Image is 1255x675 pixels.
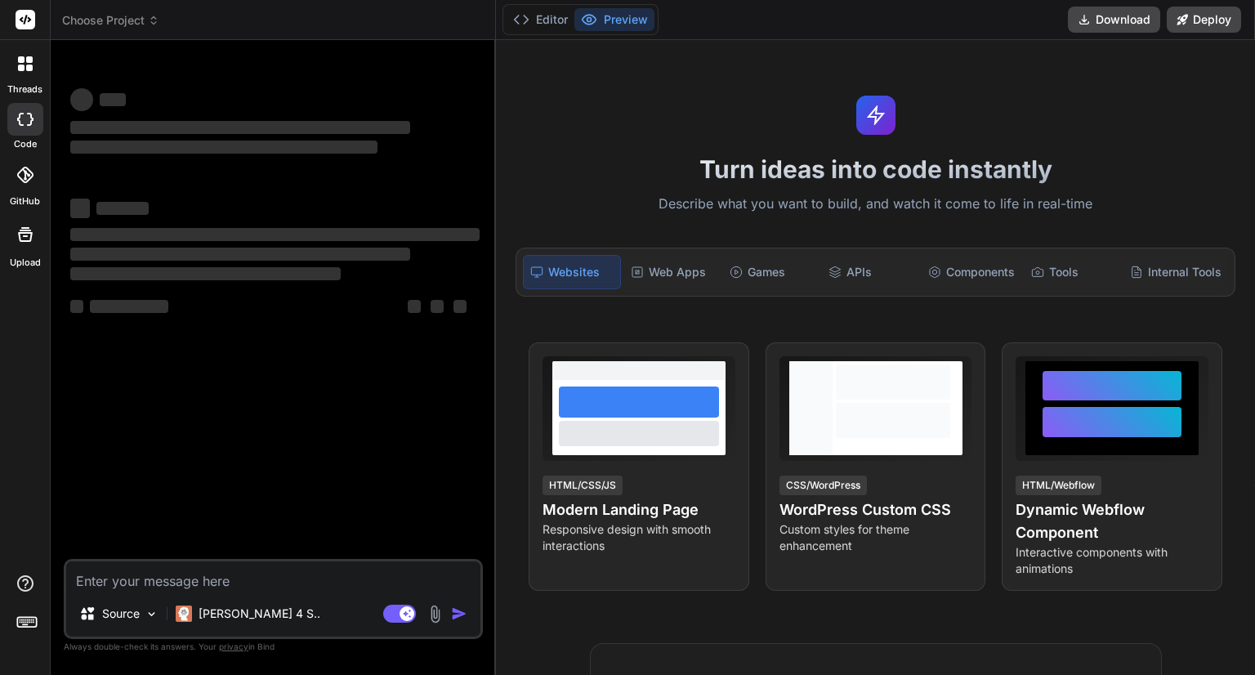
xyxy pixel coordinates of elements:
[453,300,467,313] span: ‌
[70,300,83,313] span: ‌
[1123,255,1228,289] div: Internal Tools
[408,300,421,313] span: ‌
[624,255,720,289] div: Web Apps
[90,300,168,313] span: ‌
[145,607,159,621] img: Pick Models
[779,521,972,554] p: Custom styles for theme enhancement
[523,255,620,289] div: Websites
[70,228,480,241] span: ‌
[70,141,377,154] span: ‌
[507,8,574,31] button: Editor
[10,194,40,208] label: GitHub
[7,83,42,96] label: threads
[70,121,410,134] span: ‌
[779,498,972,521] h4: WordPress Custom CSS
[723,255,819,289] div: Games
[1167,7,1241,33] button: Deploy
[543,498,735,521] h4: Modern Landing Page
[176,606,192,622] img: Claude 4 Sonnet
[64,639,483,655] p: Always double-check its answers. Your in Bind
[1068,7,1160,33] button: Download
[543,476,623,495] div: HTML/CSS/JS
[574,8,654,31] button: Preview
[1016,498,1208,544] h4: Dynamic Webflow Component
[70,248,410,261] span: ‌
[506,154,1245,184] h1: Turn ideas into code instantly
[70,88,93,111] span: ‌
[451,606,467,622] img: icon
[219,641,248,651] span: privacy
[1025,255,1120,289] div: Tools
[10,256,41,270] label: Upload
[199,606,320,622] p: [PERSON_NAME] 4 S..
[1016,476,1101,495] div: HTML/Webflow
[70,199,90,218] span: ‌
[543,521,735,554] p: Responsive design with smooth interactions
[96,202,149,215] span: ‌
[822,255,918,289] div: APIs
[426,605,444,624] img: attachment
[62,12,159,29] span: Choose Project
[1016,544,1208,577] p: Interactive components with animations
[922,255,1021,289] div: Components
[102,606,140,622] p: Source
[431,300,444,313] span: ‌
[14,137,37,151] label: code
[100,93,126,106] span: ‌
[506,194,1245,215] p: Describe what you want to build, and watch it come to life in real-time
[779,476,867,495] div: CSS/WordPress
[70,267,341,280] span: ‌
